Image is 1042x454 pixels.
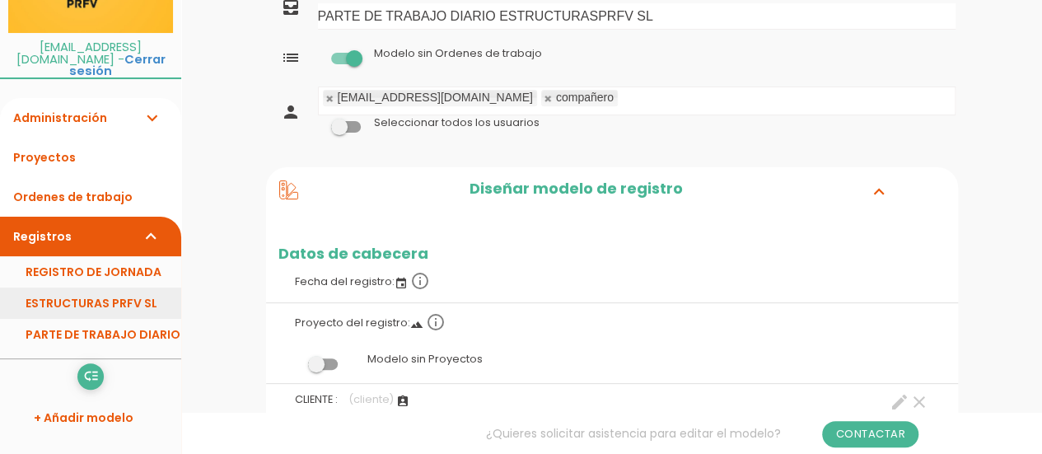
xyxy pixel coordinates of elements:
[410,271,430,291] i: info_outline
[909,392,929,412] a: clear
[556,92,614,103] div: compañero
[278,262,946,298] label: Fecha del registro:
[142,217,161,256] i: expand_more
[281,48,301,68] i: list
[278,303,946,339] label: Proyecto del registro:
[348,392,394,406] span: (cliente)
[295,392,338,406] span: CLIENTE :
[410,318,423,331] i: landscape
[426,312,446,332] i: info_outline
[298,180,853,202] h2: Diseñar modelo de registro
[338,92,533,103] div: [EMAIL_ADDRESS][DOMAIN_NAME]
[866,180,892,202] i: expand_more
[82,363,98,390] i: low_priority
[890,392,909,412] a: create
[374,115,540,130] label: Seleccionar todos los usuarios
[278,344,946,375] label: Modelo sin Proyectos
[395,277,408,290] i: event
[822,421,918,447] a: Contactar
[396,395,409,408] i: assignment_ind
[266,246,958,262] h2: Datos de cabecera
[8,398,173,438] a: + Añadir modelo
[374,46,542,61] label: Modelo sin Ordenes de trabajo
[69,51,166,80] a: Cerrar sesión
[281,102,301,122] i: person
[142,98,161,138] i: expand_more
[77,363,104,390] a: low_priority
